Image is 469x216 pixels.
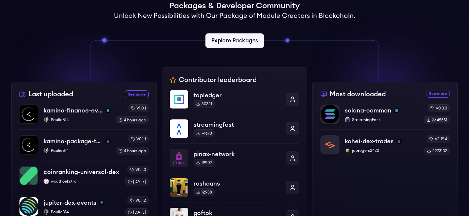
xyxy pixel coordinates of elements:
[128,135,149,143] div: v0.1.1
[424,147,450,155] div: 2273102
[116,147,149,155] div: 4 hours ago
[19,166,38,185] img: coinranking-universal-dex
[19,197,38,216] img: jupiter-dex-events
[345,106,391,115] p: solana-common
[194,91,281,100] p: topledger
[169,1,300,11] h1: Packages & Developer Community
[194,159,215,167] div: 19902
[128,104,149,112] div: v1.0.1
[194,100,215,108] div: 80321
[44,148,49,153] img: PaulieB14
[44,106,103,115] p: kamino-finance-events
[194,120,281,129] p: streamingfast
[345,148,419,153] p: jobrogers2422
[194,150,281,159] p: pinax-network
[345,137,394,146] p: kohei-dex-trades
[427,135,450,143] div: v2.19.4
[170,90,188,108] img: topledger
[44,179,49,184] img: wouthoekstra
[125,178,149,186] div: [DATE]
[44,148,111,153] p: PaulieB14
[194,179,281,188] p: roshaans
[320,129,450,155] a: kohei-dex-tradeskohei-dex-tradessolanajobrogers2422jobrogers2422v2.19.42273102
[170,143,299,173] a: pinax-networkpinax-network19902
[426,90,450,98] a: See more most downloaded packages
[116,116,149,124] div: 4 hours ago
[105,139,111,144] img: solana
[394,108,399,113] img: solana
[194,129,215,137] div: 74673
[345,117,419,122] p: StreamingFast
[19,129,149,160] a: kamino-package-testkamino-package-testsolanaPaulieB14PaulieB14v0.1.14 hours ago
[19,136,38,154] img: kamino-package-test
[125,90,149,98] a: See more recently uploaded packages
[44,117,111,122] p: PaulieB14
[205,33,264,48] a: Explore Packages
[321,105,339,123] img: solana-common
[170,114,299,143] a: streamingfaststreamingfast74673
[424,116,450,124] div: 2645551
[127,166,149,174] div: v0.1.0
[105,108,111,113] img: solana
[170,178,188,197] img: roshaans
[321,136,339,154] img: kohei-dex-trades
[396,139,402,144] img: solana
[345,148,350,153] img: jobrogers2422
[44,209,120,215] p: PaulieB14
[114,11,355,21] h2: Unlock New Possibilities with Our Package of Module Creators in Blockchain.
[194,188,215,196] div: 12938
[44,209,49,215] img: PaulieB14
[127,196,149,204] div: v0.1.2
[19,104,149,129] a: kamino-finance-eventskamino-finance-eventssolanaPaulieB14PaulieB14v1.0.14 hours ago
[428,104,450,112] div: v0.3.3
[320,104,450,129] a: solana-commonsolana-commonsolanaStreamingFastv0.3.32645551
[19,160,149,191] a: coinranking-universal-dexcoinranking-universal-dexwouthoekstrawouthoekstrav0.1.0[DATE]
[170,173,299,202] a: roshaansroshaans12938
[44,167,119,177] p: coinranking-universal-dex
[44,179,120,184] p: wouthoekstra
[19,105,38,123] img: kamino-finance-events
[99,200,104,205] img: solana
[170,149,188,167] img: pinax-network
[44,137,103,146] p: kamino-package-test
[170,119,188,138] img: streamingfast
[44,117,49,122] img: PaulieB14
[170,90,299,114] a: topledgertopledger80321
[44,198,96,207] p: jupiter-dex-events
